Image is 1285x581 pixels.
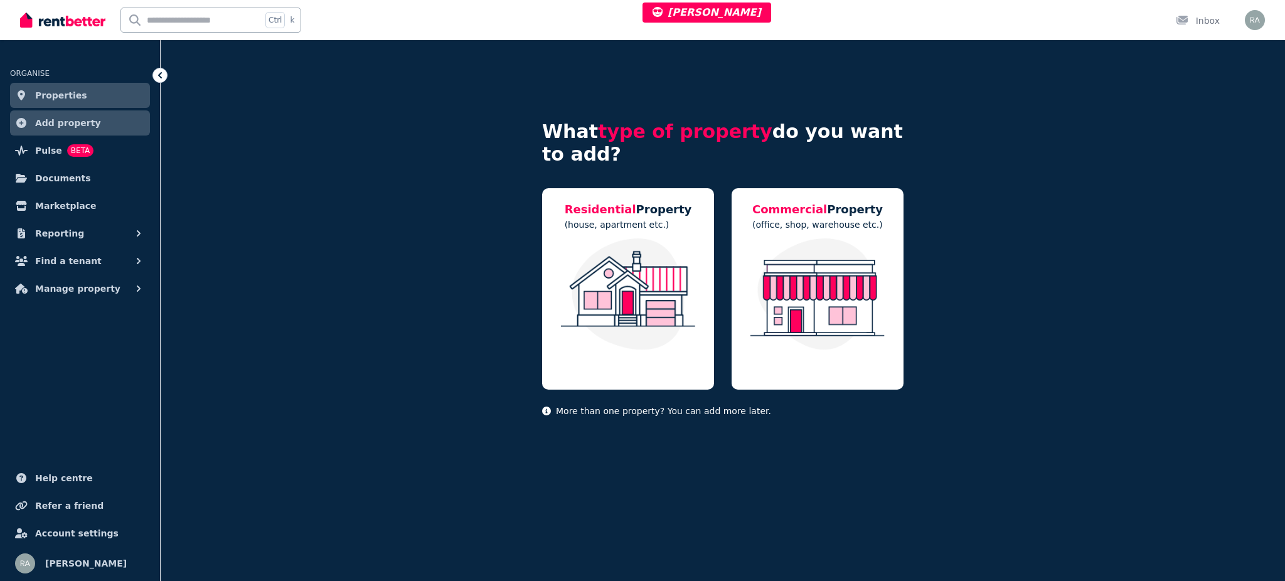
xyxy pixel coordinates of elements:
span: Residential [565,203,636,216]
a: Help centre [10,466,150,491]
a: Properties [10,83,150,108]
img: Rochelle Alvarez [15,553,35,573]
span: Commercial [752,203,827,216]
span: Reporting [35,226,84,241]
button: Find a tenant [10,248,150,274]
span: Pulse [35,143,62,158]
span: Add property [35,115,101,131]
span: Manage property [35,281,120,296]
span: Refer a friend [35,498,104,513]
span: Ctrl [265,12,285,28]
span: ORGANISE [10,69,50,78]
span: Properties [35,88,87,103]
div: Inbox [1176,14,1220,27]
p: More than one property? You can add more later. [542,405,904,417]
img: Commercial Property [744,238,891,350]
a: Marketplace [10,193,150,218]
button: Reporting [10,221,150,246]
p: (house, apartment etc.) [565,218,692,231]
span: Help centre [35,471,93,486]
a: Account settings [10,521,150,546]
a: Documents [10,166,150,191]
img: Rochelle Alvarez [1245,10,1265,30]
span: k [290,15,294,25]
span: [PERSON_NAME] [45,556,127,571]
a: Refer a friend [10,493,150,518]
button: Manage property [10,276,150,301]
img: RentBetter [20,11,105,29]
h4: What do you want to add? [542,120,904,166]
p: (office, shop, warehouse etc.) [752,218,883,231]
span: Find a tenant [35,253,102,269]
h5: Property [565,201,692,218]
img: Residential Property [555,238,701,350]
span: Documents [35,171,91,186]
h5: Property [752,201,883,218]
span: [PERSON_NAME] [653,6,761,18]
span: Marketplace [35,198,96,213]
a: PulseBETA [10,138,150,163]
span: Account settings [35,526,119,541]
a: Add property [10,110,150,136]
span: type of property [598,120,772,142]
span: BETA [67,144,93,157]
